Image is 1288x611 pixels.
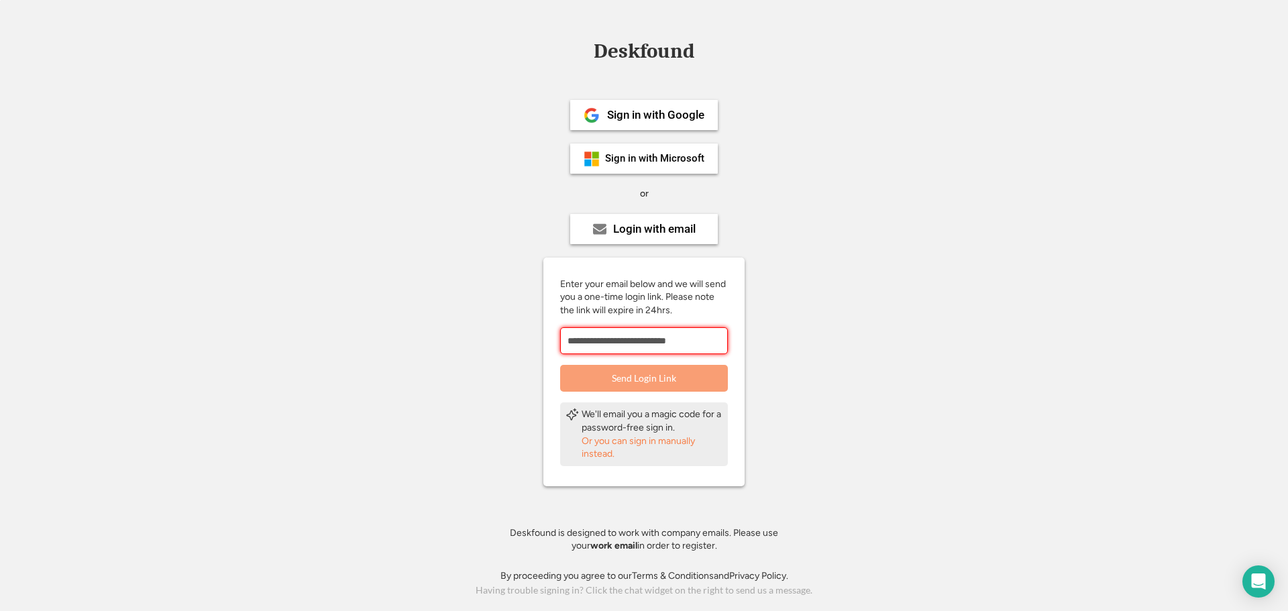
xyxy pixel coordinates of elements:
div: Open Intercom Messenger [1242,565,1275,598]
div: By proceeding you agree to our and [500,569,788,583]
div: Sign in with Google [607,109,704,121]
div: or [640,187,649,201]
div: Login with email [613,223,696,235]
div: Sign in with Microsoft [605,154,704,164]
button: Send Login Link [560,365,728,392]
div: Deskfound [587,41,701,62]
div: Deskfound is designed to work with company emails. Please use your in order to register. [493,526,795,553]
img: ms-symbollockup_mssymbol_19.png [584,151,600,167]
div: We'll email you a magic code for a password-free sign in. [582,408,722,434]
a: Privacy Policy. [729,570,788,581]
a: Terms & Conditions [632,570,714,581]
div: Or you can sign in manually instead. [582,435,722,461]
strong: work email [590,540,637,551]
div: Enter your email below and we will send you a one-time login link. Please note the link will expi... [560,278,728,317]
img: 1024px-Google__G__Logo.svg.png [584,107,600,123]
